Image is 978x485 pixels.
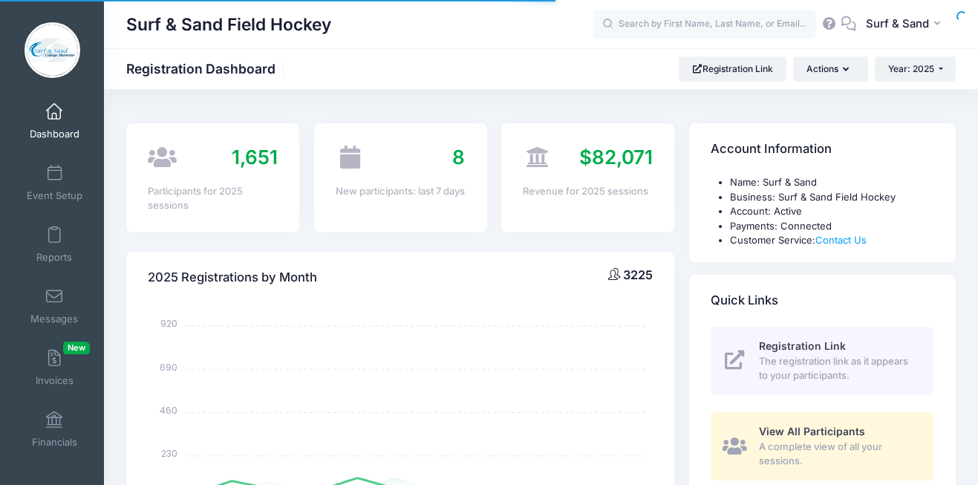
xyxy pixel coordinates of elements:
a: Financials [19,403,90,455]
li: Account: Active [730,204,934,219]
tspan: 460 [160,403,177,416]
a: Registration Link The registration link as it appears to your participants. [711,327,934,395]
span: Reports [36,251,72,264]
span: Financials [32,436,77,449]
a: Event Setup [19,157,90,209]
span: $82,071 [579,146,653,169]
li: Payments: Connected [730,219,934,234]
a: View All Participants A complete view of all your sessions. [711,412,934,481]
div: Participants for 2025 sessions [148,184,278,213]
span: Surf & Sand [866,16,929,32]
a: Dashboard [19,95,90,147]
div: Revenue for 2025 sessions [523,184,653,199]
li: Business: Surf & Sand Field Hockey [730,190,934,205]
img: Surf & Sand Field Hockey [25,22,80,78]
div: New participants: last 7 days [336,184,466,199]
a: Reports [19,218,90,270]
h1: Surf & Sand Field Hockey [126,7,331,42]
a: Messages [19,280,90,332]
button: Surf & Sand [856,7,956,42]
a: InvoicesNew [19,342,90,394]
a: Registration Link [679,56,786,82]
h4: Quick Links [711,279,778,322]
li: Customer Service: [730,233,934,248]
span: New [63,342,90,354]
span: View All Participants [759,425,865,437]
span: Registration Link [759,339,846,352]
li: Name: Surf & Sand [730,175,934,190]
span: Dashboard [30,128,79,140]
h1: Registration Dashboard [126,61,288,77]
span: 8 [452,146,465,169]
tspan: 920 [160,317,177,330]
span: 3225 [623,267,653,282]
button: Actions [793,56,867,82]
tspan: 230 [161,447,177,460]
span: 1,651 [232,146,278,169]
span: Year: 2025 [888,63,934,74]
tspan: 690 [160,360,177,373]
span: The registration link as it appears to your participants. [759,354,917,383]
span: A complete view of all your sessions. [759,440,917,469]
h4: Account Information [711,128,832,171]
h4: 2025 Registrations by Month [148,256,317,299]
span: Invoices [36,374,74,387]
a: Contact Us [815,234,867,246]
input: Search by First Name, Last Name, or Email... [593,10,816,39]
span: Event Setup [27,189,82,202]
button: Year: 2025 [875,56,956,82]
span: Messages [30,313,78,325]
